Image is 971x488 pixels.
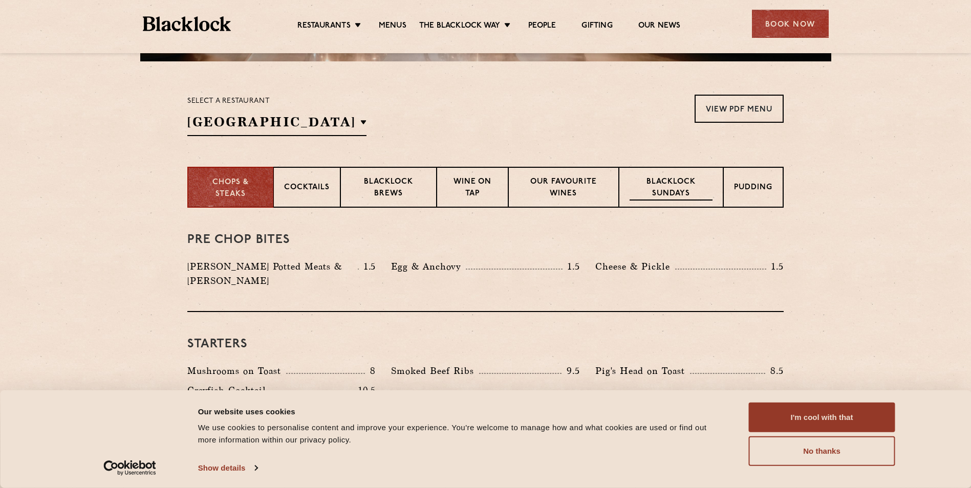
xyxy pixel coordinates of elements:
[695,95,784,123] a: View PDF Menu
[766,260,784,273] p: 1.5
[143,16,231,31] img: BL_Textured_Logo-footer-cropped.svg
[581,21,612,32] a: Gifting
[595,259,675,274] p: Cheese & Pickle
[765,364,784,378] p: 8.5
[187,113,366,136] h2: [GEOGRAPHIC_DATA]
[187,233,784,247] h3: Pre Chop Bites
[391,259,466,274] p: Egg & Anchovy
[419,21,500,32] a: The Blacklock Way
[187,95,366,108] p: Select a restaurant
[187,364,286,378] p: Mushrooms on Toast
[187,338,784,351] h3: Starters
[198,422,726,446] div: We use cookies to personalise content and improve your experience. You're welcome to manage how a...
[187,259,358,288] p: [PERSON_NAME] Potted Meats & [PERSON_NAME]
[351,176,426,201] p: Blacklock Brews
[752,10,829,38] div: Book Now
[297,21,351,32] a: Restaurants
[749,436,895,466] button: No thanks
[199,177,263,200] p: Chops & Steaks
[379,21,406,32] a: Menus
[562,364,580,378] p: 9.5
[630,176,713,201] p: Blacklock Sundays
[528,21,556,32] a: People
[447,176,498,201] p: Wine on Tap
[749,403,895,432] button: I'm cool with that
[284,182,330,195] p: Cocktails
[359,260,376,273] p: 1.5
[365,364,376,378] p: 8
[563,260,580,273] p: 1.5
[198,405,726,417] div: Our website uses cookies
[519,176,608,201] p: Our favourite wines
[734,182,772,195] p: Pudding
[638,21,681,32] a: Our News
[391,364,479,378] p: Smoked Beef Ribs
[353,384,376,397] p: 10.5
[187,383,271,397] p: Crayfish Cocktail
[198,460,257,476] a: Show details
[595,364,690,378] p: Pig's Head on Toast
[85,460,175,476] a: Usercentrics Cookiebot - opens in a new window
